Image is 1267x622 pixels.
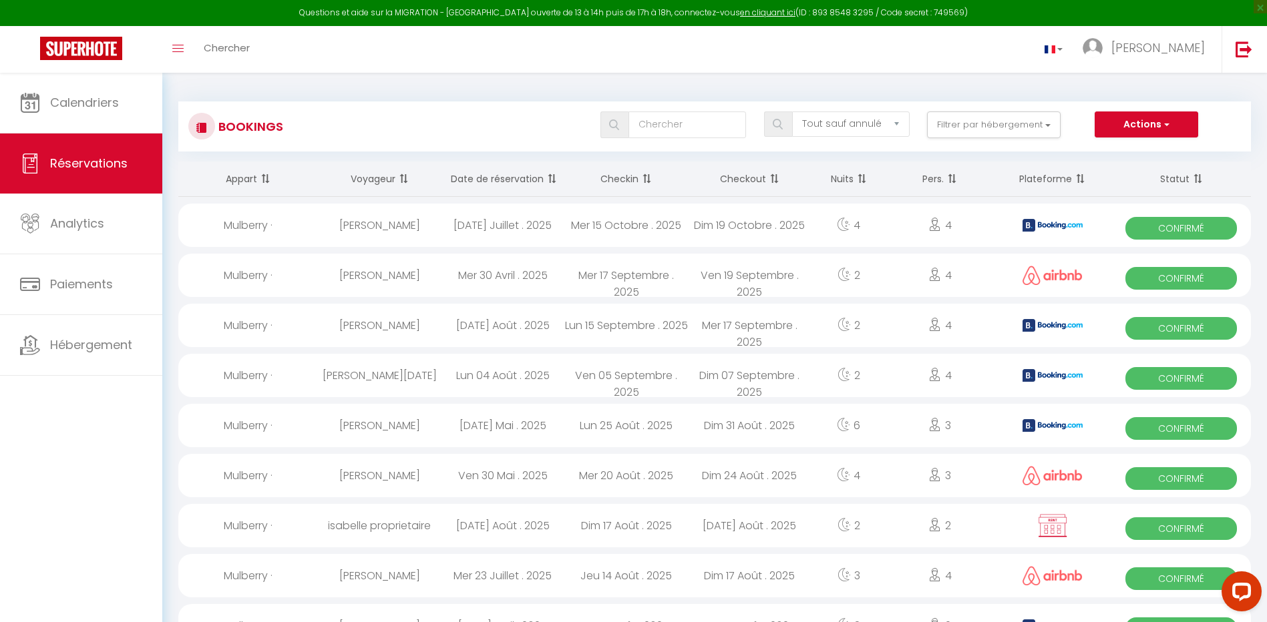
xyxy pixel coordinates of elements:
th: Sort by booking date [441,162,564,197]
h3: Bookings [215,111,283,141]
iframe: LiveChat chat widget [1211,566,1267,622]
span: Paiements [50,276,113,292]
span: [PERSON_NAME] [1111,39,1205,56]
th: Sort by status [1111,162,1251,197]
img: Super Booking [40,37,122,60]
th: Sort by nights [811,162,886,197]
img: ... [1083,38,1103,58]
span: Calendriers [50,94,119,111]
span: Analytics [50,215,104,232]
a: en cliquant ici [740,7,795,18]
input: Chercher [628,111,747,138]
span: Réservations [50,155,128,172]
th: Sort by guest [318,162,441,197]
th: Sort by checkout [688,162,811,197]
img: logout [1236,41,1252,57]
button: Actions [1095,111,1198,138]
span: Chercher [204,41,250,55]
th: Sort by channel [994,162,1112,197]
th: Sort by checkin [564,162,688,197]
span: Hébergement [50,336,132,353]
th: Sort by people [886,162,994,197]
a: Chercher [194,26,260,73]
a: ... [PERSON_NAME] [1073,26,1222,73]
button: Filtrer par hébergement [927,111,1061,138]
th: Sort by rentals [178,162,318,197]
